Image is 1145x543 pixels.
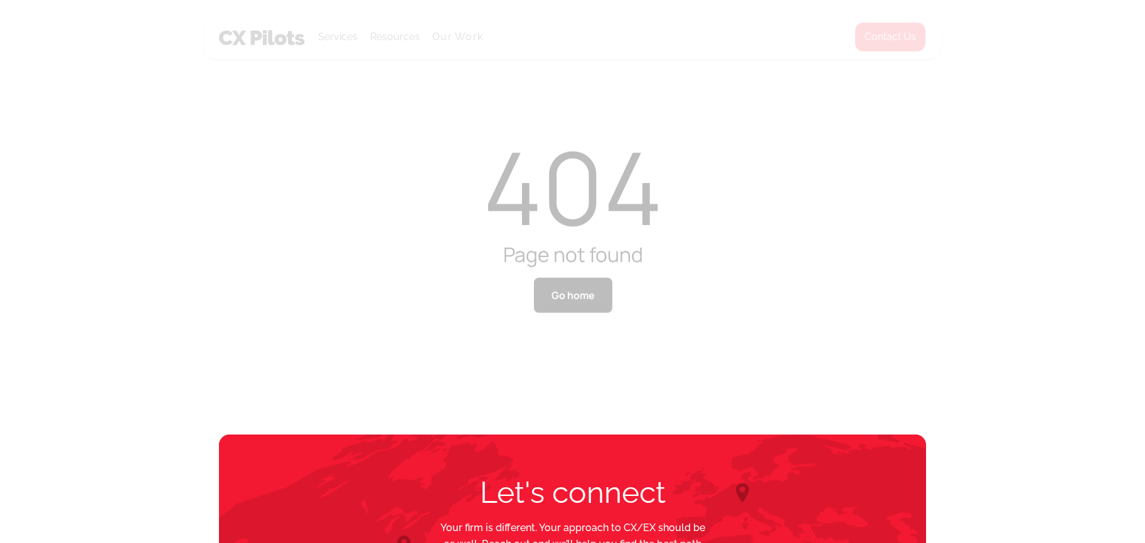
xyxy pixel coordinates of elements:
[483,137,663,236] div: 404
[533,278,612,313] a: Go home
[370,28,420,46] div: Resources
[318,16,358,58] div: Services
[855,22,926,52] a: Contact Us
[432,31,483,43] a: Our Work
[483,241,663,268] h2: Page not found
[413,475,732,510] h2: Let's connect
[318,28,358,46] div: Services
[370,16,420,58] div: Resources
